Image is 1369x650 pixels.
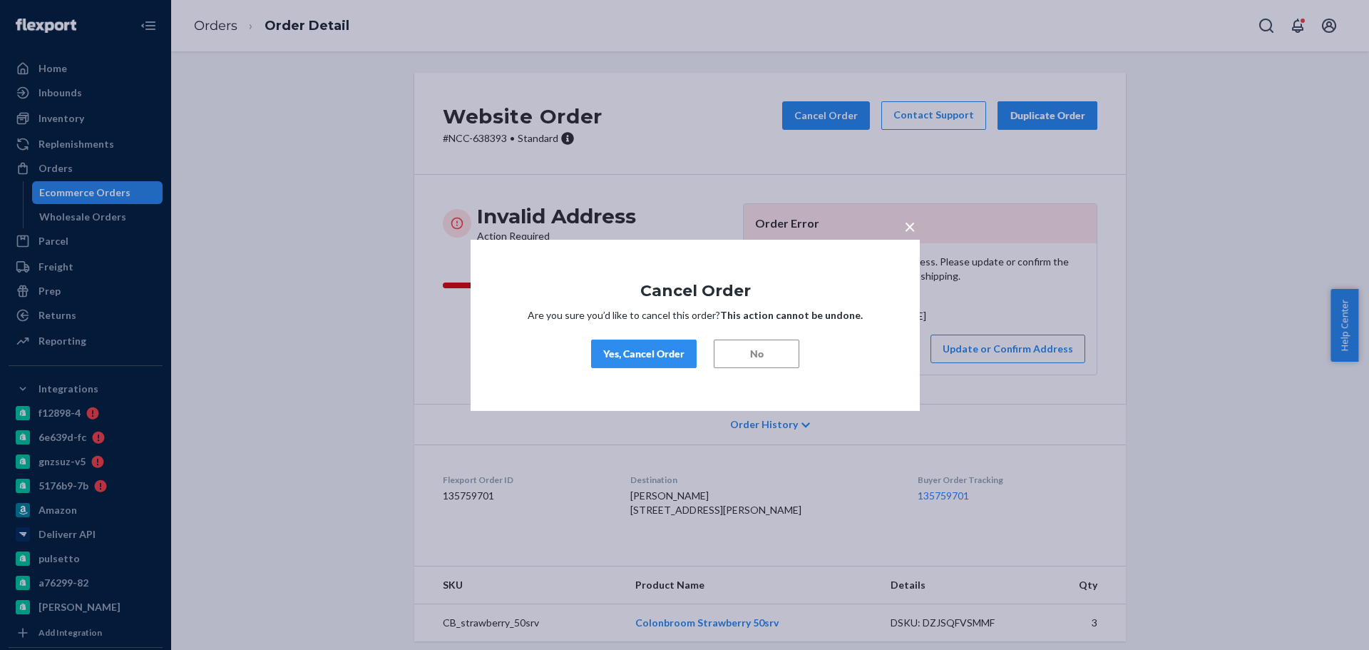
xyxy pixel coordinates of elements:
h1: Cancel Order [513,282,877,299]
button: Yes, Cancel Order [591,340,697,368]
div: Yes, Cancel Order [603,347,684,361]
button: No [714,340,799,368]
p: Are you sure you’d like to cancel this order? [513,308,877,323]
span: × [904,213,916,238]
strong: This action cannot be undone. [720,309,863,321]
